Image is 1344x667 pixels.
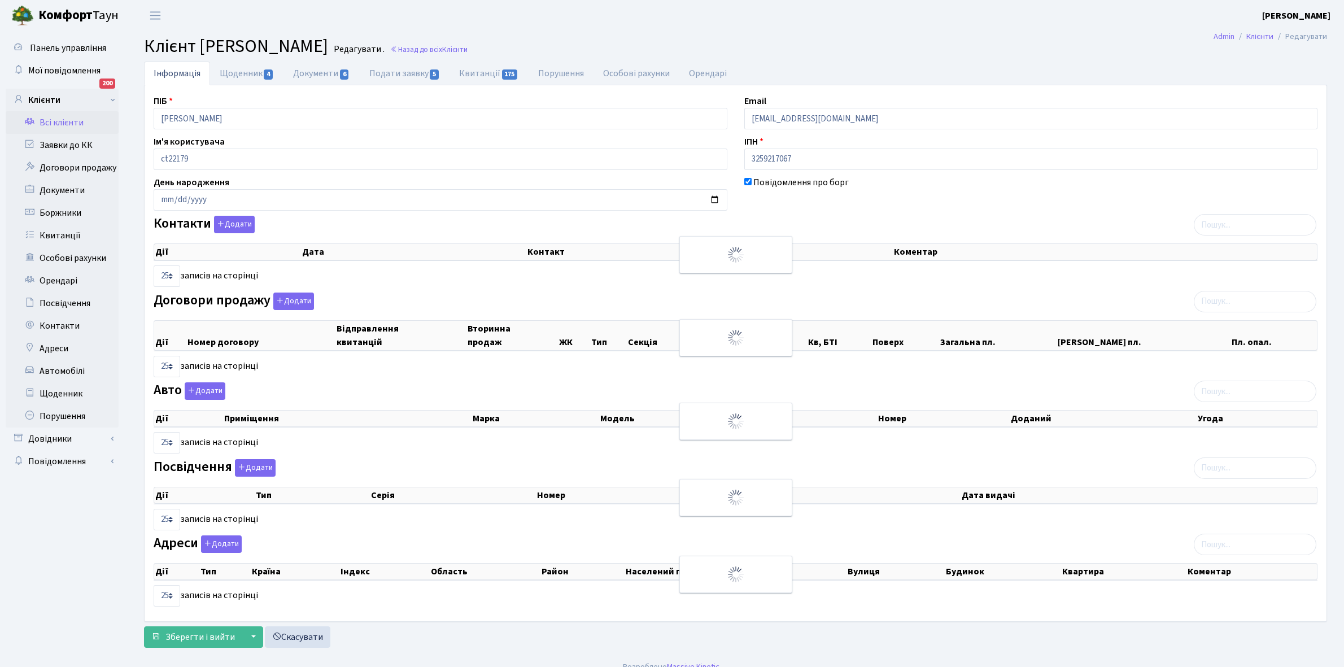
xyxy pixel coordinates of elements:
label: записів на сторінці [154,265,258,287]
label: записів на сторінці [154,356,258,377]
button: Посвідчення [235,459,276,477]
th: Номер договору [186,321,335,350]
a: Додати [211,214,255,234]
label: Ім'я користувача [154,135,225,149]
th: [PERSON_NAME] пл. [1057,321,1231,350]
th: Вторинна продаж [466,321,558,350]
a: Квитанції [450,62,528,85]
a: Клієнти [1246,30,1273,42]
a: Орендарі [679,62,736,85]
th: Район [540,564,624,579]
input: Пошук... [1194,214,1316,236]
th: Коментар [1186,564,1317,579]
a: Додати [232,457,276,477]
a: Всі клієнти [6,111,119,134]
a: Довідники [6,428,119,450]
label: ПІБ [154,94,173,108]
button: Адреси [201,535,242,553]
span: 4 [264,69,273,80]
button: Контакти [214,216,255,233]
label: Адреси [154,535,242,553]
th: Тип [199,564,251,579]
a: Скасувати [265,626,330,648]
input: Пошук... [1194,291,1316,312]
label: ІПН [744,135,763,149]
img: logo.png [11,5,34,27]
button: Переключити навігацію [141,6,169,25]
a: Орендарі [6,269,119,292]
th: Угода [1197,411,1317,426]
a: Щоденник [210,62,283,85]
a: Щоденник [6,382,119,405]
th: Колір [759,411,877,426]
select: записів на сторінці [154,356,180,377]
label: записів на сторінці [154,432,258,454]
button: Зберегти і вийти [144,626,242,648]
th: Серія [370,487,535,503]
a: Додати [270,290,314,310]
label: День народження [154,176,229,189]
span: 6 [340,69,349,80]
a: Посвідчення [6,292,119,315]
input: Пошук... [1194,457,1316,479]
th: Дії [154,487,255,503]
th: Номер [536,487,730,503]
th: Кв, БТІ [807,321,871,350]
button: Авто [185,382,225,400]
th: Загальна пл. [939,321,1056,350]
div: 200 [99,79,115,89]
th: Країна [251,564,339,579]
label: Договори продажу [154,293,314,310]
a: [PERSON_NAME] [1262,9,1330,23]
th: Індекс [339,564,430,579]
a: Панель управління [6,37,119,59]
img: Обробка... [727,246,745,264]
th: Контакт [526,244,893,260]
th: Дії [154,411,223,426]
label: записів на сторінці [154,509,258,530]
select: записів на сторінці [154,265,180,287]
th: ЖК [558,321,590,350]
span: Мої повідомлення [28,64,101,77]
a: Назад до всіхКлієнти [390,44,468,55]
th: Модель [599,411,759,426]
th: Марка [472,411,599,426]
label: Email [744,94,766,108]
a: Порушення [529,62,594,85]
a: Інформація [144,62,210,85]
img: Обробка... [727,329,745,347]
label: Авто [154,382,225,400]
span: Зберегти і вийти [165,631,235,643]
a: Боржники [6,202,119,224]
th: Дії [154,321,186,350]
th: Секція [627,321,691,350]
a: Мої повідомлення200 [6,59,119,82]
b: [PERSON_NAME] [1262,10,1330,22]
span: Панель управління [30,42,106,54]
a: Документи [283,62,359,85]
span: Клієнт [PERSON_NAME] [144,33,328,59]
th: Дії [154,244,301,260]
select: записів на сторінці [154,585,180,607]
button: Договори продажу [273,293,314,310]
span: Таун [38,6,119,25]
th: Будинок [945,564,1061,579]
label: Посвідчення [154,459,276,477]
th: Квартира [1061,564,1186,579]
a: Документи [6,179,119,202]
li: Редагувати [1273,30,1327,43]
img: Обробка... [727,565,745,583]
a: Клієнти [6,89,119,111]
img: Обробка... [727,489,745,507]
select: записів на сторінці [154,432,180,454]
span: 175 [502,69,518,80]
a: Особові рахунки [6,247,119,269]
span: 5 [430,69,439,80]
label: Повідомлення про борг [753,176,849,189]
span: Клієнти [442,44,468,55]
a: Додати [182,381,225,400]
a: Особові рахунки [594,62,679,85]
nav: breadcrumb [1197,25,1344,49]
th: Приміщення [223,411,472,426]
th: Вулиця [846,564,945,579]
